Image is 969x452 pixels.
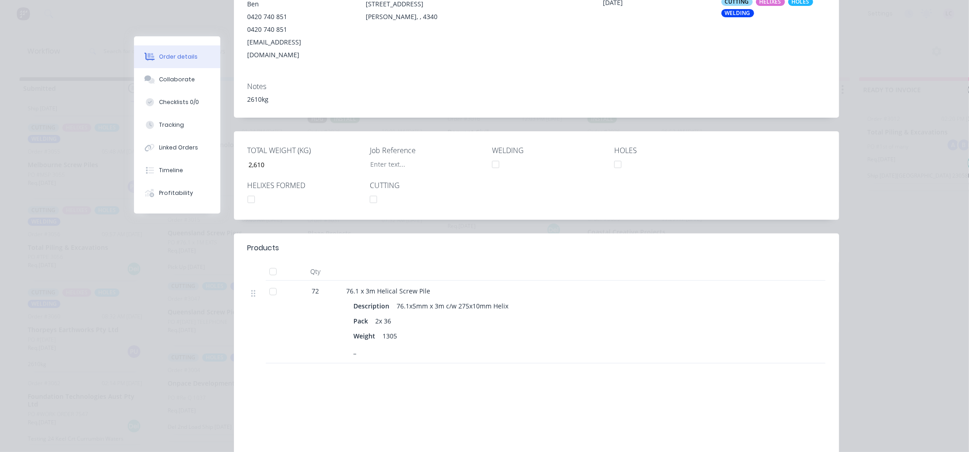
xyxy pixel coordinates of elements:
[366,10,470,23] div: [PERSON_NAME], , 4340
[159,166,183,174] div: Timeline
[379,329,401,343] div: 1305
[134,45,220,68] button: Order details
[248,10,352,23] div: 0420 740 851
[159,144,198,152] div: Linked Orders
[241,158,361,171] input: Enter number...
[134,68,220,91] button: Collaborate
[134,136,220,159] button: Linked Orders
[159,98,199,106] div: Checklists 0/0
[248,243,279,253] div: Products
[347,287,431,295] span: 76.1 x 3m Helical Screw Pile
[372,314,395,328] div: 2x 36
[370,180,483,191] label: CUTTING
[159,75,195,84] div: Collaborate
[248,180,361,191] label: HELIXES FORMED
[134,182,220,204] button: Profitability
[134,91,220,114] button: Checklists 0/0
[159,53,198,61] div: Order details
[159,121,184,129] div: Tracking
[354,329,379,343] div: Weight
[248,36,352,61] div: [EMAIL_ADDRESS][DOMAIN_NAME]
[248,145,361,156] label: TOTAL WEIGHT (KG)
[354,299,393,313] div: Description
[721,9,754,17] div: WELDING
[614,145,728,156] label: HOLES
[393,299,512,313] div: 76.1x5mm x 3m c/w 275x10mm Helix
[248,94,825,104] div: 2610kg
[248,23,352,36] div: 0420 740 851
[134,114,220,136] button: Tracking
[248,82,825,91] div: Notes
[370,145,483,156] label: Job Reference
[312,286,319,296] span: 72
[492,145,606,156] label: WELDING
[354,314,372,328] div: Pack
[159,189,193,197] div: Profitability
[134,159,220,182] button: Timeline
[354,344,368,358] div: _
[288,263,343,281] div: Qty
